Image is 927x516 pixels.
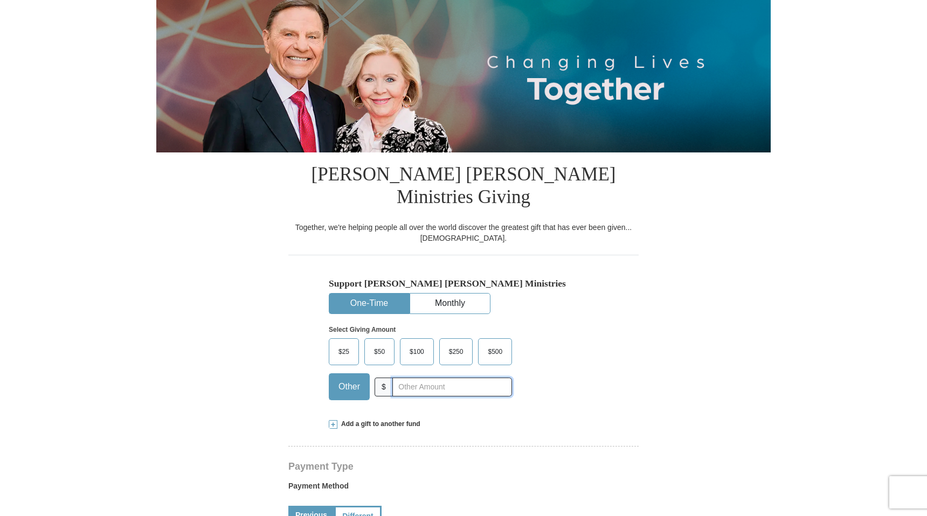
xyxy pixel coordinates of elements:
h5: Support [PERSON_NAME] [PERSON_NAME] Ministries [329,278,598,289]
h1: [PERSON_NAME] [PERSON_NAME] Ministries Giving [288,152,639,222]
span: $25 [333,344,355,360]
span: $ [375,378,393,396]
div: Together, we're helping people all over the world discover the greatest gift that has ever been g... [288,222,639,243]
span: $100 [404,344,430,360]
span: Add a gift to another fund [337,420,420,429]
h4: Payment Type [288,462,639,471]
label: Payment Method [288,480,639,497]
strong: Select Giving Amount [329,326,396,333]
span: $250 [444,344,469,360]
button: One-Time [329,294,409,313]
input: Other Amount [392,378,512,396]
span: Other [333,379,365,395]
button: Monthly [410,294,490,313]
span: $50 [369,344,390,360]
span: $500 [482,344,508,360]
